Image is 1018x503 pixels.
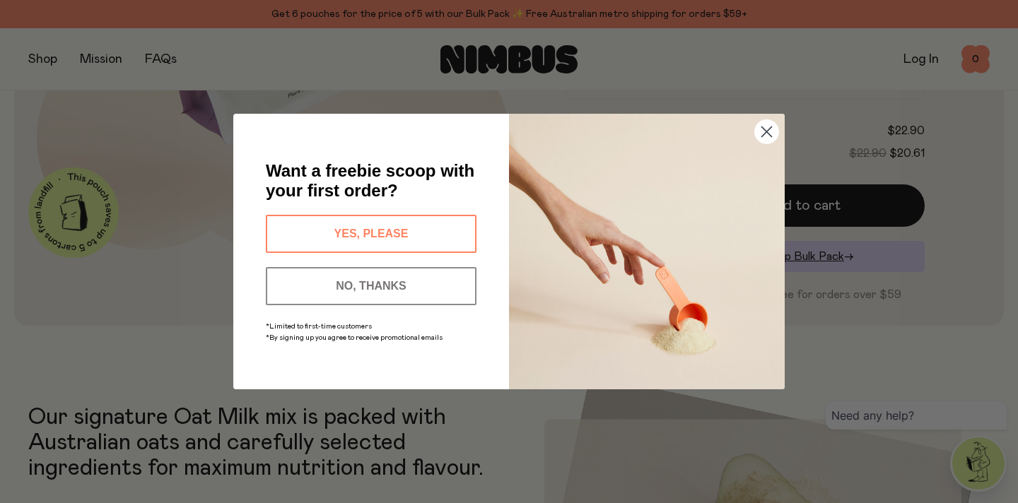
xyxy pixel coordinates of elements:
img: c0d45117-8e62-4a02-9742-374a5db49d45.jpeg [509,114,785,389]
button: YES, PLEASE [266,215,476,253]
button: Close dialog [754,119,779,144]
span: *By signing up you agree to receive promotional emails [266,334,443,341]
span: *Limited to first-time customers [266,323,372,330]
span: Want a freebie scoop with your first order? [266,161,474,200]
button: NO, THANKS [266,267,476,305]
